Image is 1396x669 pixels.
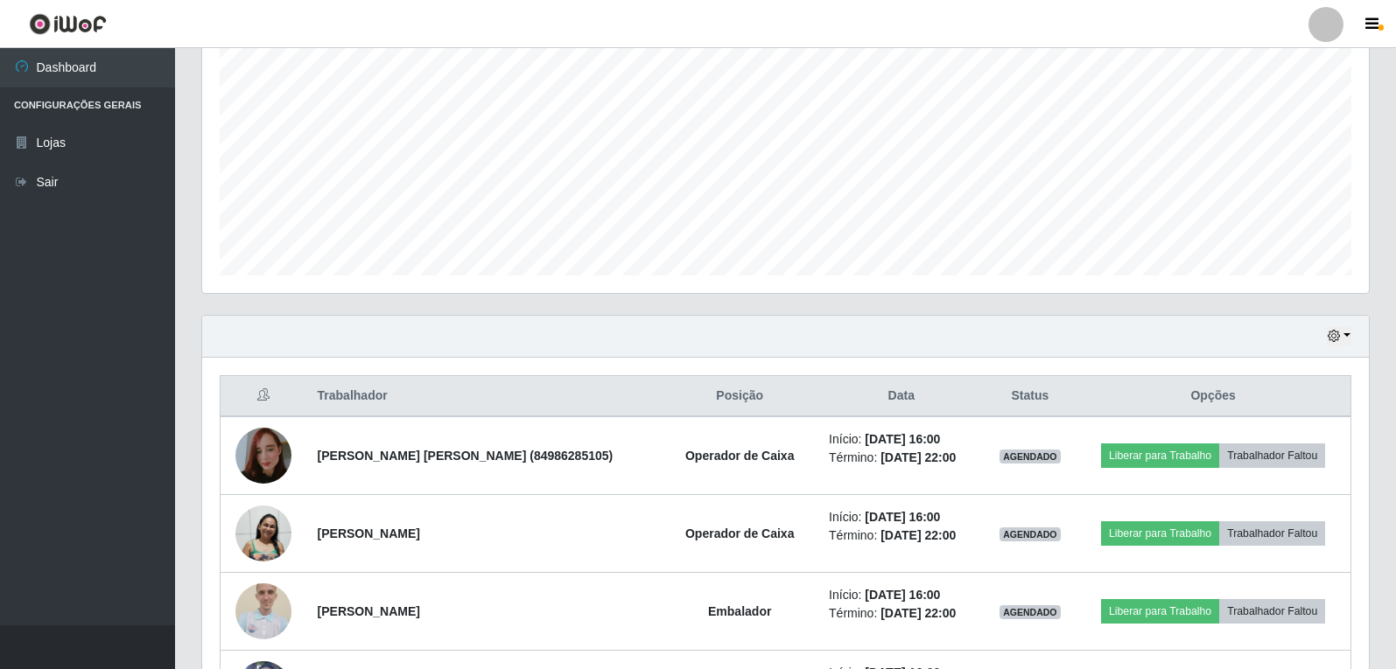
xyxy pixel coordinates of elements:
[865,510,940,524] time: [DATE] 16:00
[307,376,662,417] th: Trabalhador
[818,376,984,417] th: Data
[1219,599,1325,624] button: Trabalhador Faltou
[318,604,420,618] strong: [PERSON_NAME]
[708,604,771,618] strong: Embalador
[235,574,291,649] img: 1672088363054.jpeg
[865,588,940,602] time: [DATE] 16:00
[829,508,973,526] li: Início:
[318,526,420,540] strong: [PERSON_NAME]
[880,606,956,620] time: [DATE] 22:00
[829,526,973,545] li: Término:
[1219,443,1325,468] button: Trabalhador Faltou
[235,505,291,562] img: 1756832131053.jpeg
[829,604,973,623] li: Término:
[829,430,973,449] li: Início:
[1101,599,1219,624] button: Liberar para Trabalho
[318,449,614,463] strong: [PERSON_NAME] [PERSON_NAME] (84986285105)
[880,528,956,542] time: [DATE] 22:00
[829,449,973,467] li: Término:
[661,376,818,417] th: Posição
[865,432,940,446] time: [DATE] 16:00
[880,450,956,464] time: [DATE] 22:00
[235,406,291,505] img: 1756570639562.jpeg
[1000,449,1061,463] span: AGENDADO
[685,449,795,463] strong: Operador de Caixa
[984,376,1076,417] th: Status
[829,586,973,604] li: Início:
[1076,376,1350,417] th: Opções
[1101,521,1219,546] button: Liberar para Trabalho
[1101,443,1219,468] button: Liberar para Trabalho
[1000,605,1061,619] span: AGENDADO
[29,13,107,35] img: CoreUI Logo
[1000,527,1061,541] span: AGENDADO
[685,526,795,540] strong: Operador de Caixa
[1219,521,1325,546] button: Trabalhador Faltou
